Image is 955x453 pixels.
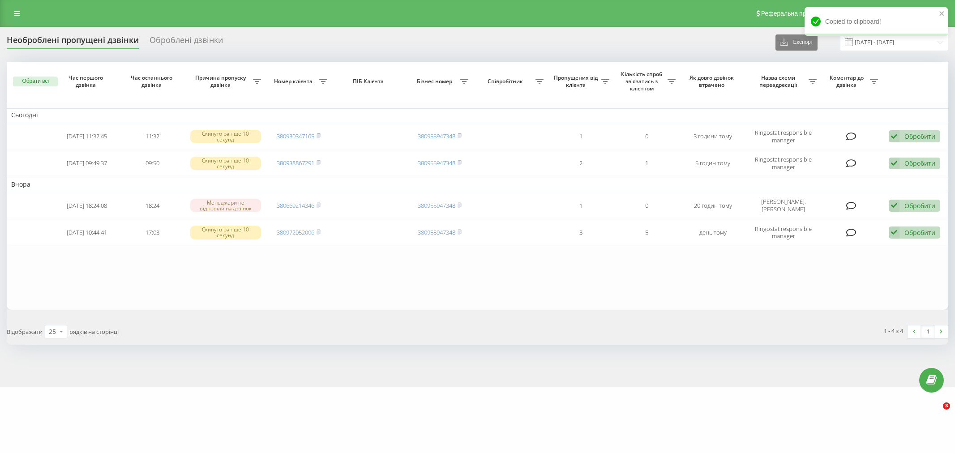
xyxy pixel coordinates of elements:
span: Пропущених від клієнта [552,74,601,88]
td: [DATE] 11:32:45 [54,124,120,149]
div: Менеджери не відповіли на дзвінок [190,199,261,212]
span: Час останнього дзвінка [127,74,178,88]
a: 1 [921,325,934,338]
span: Номер клієнта [270,78,319,85]
a: 380955947348 [418,159,455,167]
td: [DATE] 10:44:41 [54,220,120,245]
div: Обробити [904,132,935,141]
td: 0 [614,124,680,149]
a: 380938867291 [277,159,314,167]
div: Оброблені дзвінки [150,35,223,49]
td: 1 [614,151,680,176]
td: 2 [548,151,614,176]
a: 380955947348 [418,201,455,209]
td: Ringostat responsible manager [746,220,821,245]
div: Copied to clipboard! [805,7,948,36]
td: Ringostat responsible manager [746,151,821,176]
span: Назва схеми переадресації [750,74,809,88]
span: Коментар до дзвінка [826,74,870,88]
div: 1 - 4 з 4 [884,326,903,335]
td: Вчора [7,178,948,191]
iframe: Intercom live chat [925,402,946,424]
td: 3 [548,220,614,245]
span: рядків на сторінці [69,328,119,336]
span: Співробітник [477,78,535,85]
td: 18:24 [120,193,185,218]
button: Обрати всі [13,77,58,86]
a: 380955947348 [418,132,455,140]
button: close [939,10,945,18]
span: Причина пропуску дзвінка [190,74,253,88]
a: 380930347165 [277,132,314,140]
td: Сьогодні [7,108,948,122]
span: Відображати [7,328,43,336]
td: [PERSON_NAME], [PERSON_NAME] [746,193,821,218]
div: Скинуто раніше 10 секунд [190,130,261,143]
span: Кількість спроб зв'язатись з клієнтом [618,71,667,92]
div: Необроблені пропущені дзвінки [7,35,139,49]
td: день тому [680,220,746,245]
td: 20 годин тому [680,193,746,218]
span: Реферальна програма [761,10,827,17]
a: 380955947348 [418,228,455,236]
td: [DATE] 18:24:08 [54,193,120,218]
span: Час першого дзвінка [61,74,112,88]
td: 0 [614,193,680,218]
div: Обробити [904,201,935,210]
td: Ringostat responsible manager [746,124,821,149]
a: 380669214346 [277,201,314,209]
td: 11:32 [120,124,185,149]
div: 25 [49,327,56,336]
td: 3 години тому [680,124,746,149]
span: Як довго дзвінок втрачено [687,74,738,88]
span: 3 [943,402,950,410]
span: ПІБ Клієнта [339,78,399,85]
span: Бізнес номер [411,78,460,85]
div: Обробити [904,159,935,167]
div: Обробити [904,228,935,237]
td: 1 [548,124,614,149]
div: Скинуто раніше 10 секунд [190,157,261,170]
td: 1 [548,193,614,218]
button: Експорт [775,34,818,51]
td: 17:03 [120,220,185,245]
div: Скинуто раніше 10 секунд [190,226,261,239]
td: [DATE] 09:49:37 [54,151,120,176]
td: 5 годин тому [680,151,746,176]
td: 09:50 [120,151,185,176]
td: 5 [614,220,680,245]
a: 380972052006 [277,228,314,236]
